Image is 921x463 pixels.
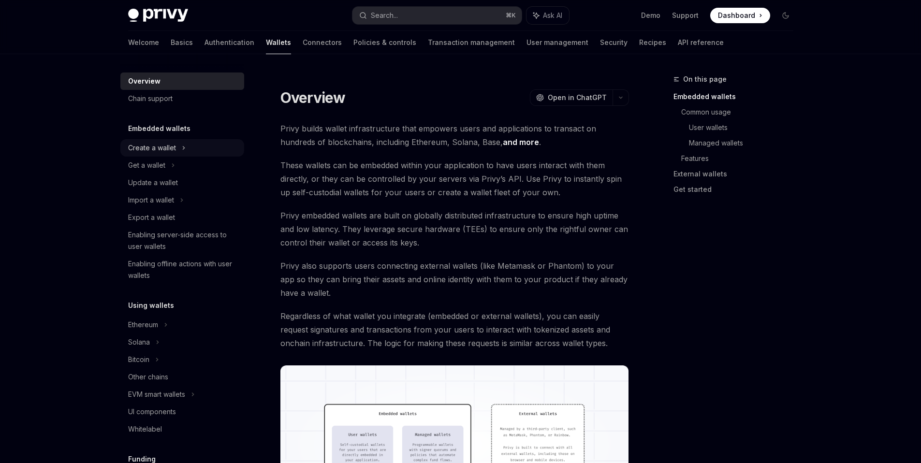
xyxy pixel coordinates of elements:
[120,72,244,90] a: Overview
[120,403,244,420] a: UI components
[280,259,629,300] span: Privy also supports users connecting external wallets (like Metamask or Phantom) to your app so t...
[530,89,613,106] button: Open in ChatGPT
[543,11,562,20] span: Ask AI
[683,73,727,85] span: On this page
[548,93,607,102] span: Open in ChatGPT
[280,89,346,106] h1: Overview
[128,194,174,206] div: Import a wallet
[678,31,724,54] a: API reference
[128,389,185,400] div: EVM smart wallets
[120,209,244,226] a: Export a wallet
[266,31,291,54] a: Wallets
[353,31,416,54] a: Policies & controls
[428,31,515,54] a: Transaction management
[128,9,188,22] img: dark logo
[352,7,522,24] button: Search...⌘K
[128,31,159,54] a: Welcome
[128,300,174,311] h5: Using wallets
[128,142,176,154] div: Create a wallet
[303,31,342,54] a: Connectors
[673,182,801,197] a: Get started
[128,371,168,383] div: Other chains
[120,174,244,191] a: Update a wallet
[205,31,254,54] a: Authentication
[526,7,569,24] button: Ask AI
[171,31,193,54] a: Basics
[128,75,161,87] div: Overview
[673,89,801,104] a: Embedded wallets
[280,209,629,249] span: Privy embedded wallets are built on globally distributed infrastructure to ensure high uptime and...
[639,31,666,54] a: Recipes
[128,336,150,348] div: Solana
[681,104,801,120] a: Common usage
[718,11,755,20] span: Dashboard
[673,166,801,182] a: External wallets
[128,423,162,435] div: Whitelabel
[128,177,178,188] div: Update a wallet
[689,120,801,135] a: User wallets
[128,406,176,418] div: UI components
[128,212,175,223] div: Export a wallet
[128,319,158,331] div: Ethereum
[526,31,588,54] a: User management
[120,226,244,255] a: Enabling server-side access to user wallets
[689,135,801,151] a: Managed wallets
[641,11,660,20] a: Demo
[120,255,244,284] a: Enabling offline actions with user wallets
[128,93,173,104] div: Chain support
[600,31,628,54] a: Security
[120,420,244,438] a: Whitelabel
[128,159,165,171] div: Get a wallet
[280,159,629,199] span: These wallets can be embedded within your application to have users interact with them directly, ...
[371,10,398,21] div: Search...
[128,123,190,134] h5: Embedded wallets
[128,354,149,365] div: Bitcoin
[778,8,793,23] button: Toggle dark mode
[710,8,770,23] a: Dashboard
[681,151,801,166] a: Features
[672,11,699,20] a: Support
[506,12,516,19] span: ⌘ K
[128,229,238,252] div: Enabling server-side access to user wallets
[280,122,629,149] span: Privy builds wallet infrastructure that empowers users and applications to transact on hundreds o...
[128,258,238,281] div: Enabling offline actions with user wallets
[120,368,244,386] a: Other chains
[503,137,539,147] a: and more
[280,309,629,350] span: Regardless of what wallet you integrate (embedded or external wallets), you can easily request si...
[120,90,244,107] a: Chain support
